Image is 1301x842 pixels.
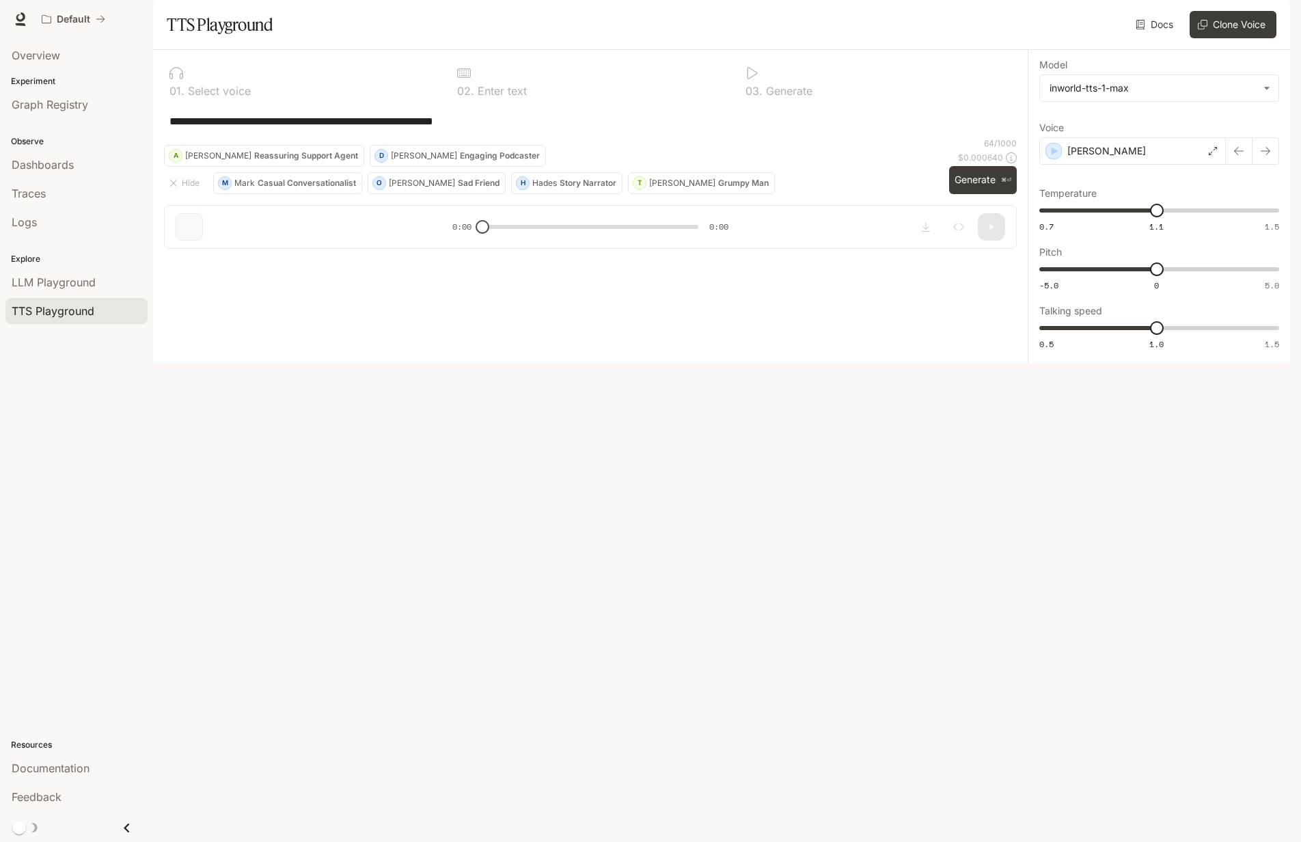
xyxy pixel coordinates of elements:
span: 1.5 [1265,221,1279,232]
p: Hades [532,179,557,187]
button: All workspaces [36,5,111,33]
p: Engaging Podcaster [460,152,540,160]
p: Pitch [1039,247,1062,257]
button: T[PERSON_NAME]Grumpy Man [628,172,775,194]
p: Grumpy Man [718,179,769,187]
span: 0.7 [1039,221,1054,232]
p: Mark [234,179,255,187]
button: A[PERSON_NAME]Reassuring Support Agent [164,145,364,167]
p: [PERSON_NAME] [389,179,455,187]
button: HHadesStory Narrator [511,172,622,194]
div: M [219,172,231,194]
span: 1.0 [1149,338,1164,350]
div: D [375,145,387,167]
div: H [517,172,529,194]
span: 1.5 [1265,338,1279,350]
p: Enter text [474,85,527,96]
p: 64 / 1000 [984,137,1017,149]
span: 0.5 [1039,338,1054,350]
button: Hide [164,172,208,194]
span: -5.0 [1039,280,1058,291]
span: 0 [1154,280,1159,291]
button: MMarkCasual Conversationalist [213,172,362,194]
div: inworld-tts-1-max [1050,81,1257,95]
p: 0 1 . [169,85,184,96]
button: O[PERSON_NAME]Sad Friend [368,172,506,194]
p: 0 2 . [457,85,474,96]
p: $ 0.000640 [958,152,1003,163]
div: O [373,172,385,194]
p: Voice [1039,123,1064,133]
p: Temperature [1039,189,1097,198]
div: inworld-tts-1-max [1040,75,1278,101]
a: Docs [1133,11,1179,38]
p: Reassuring Support Agent [254,152,358,160]
span: 1.1 [1149,221,1164,232]
p: 0 3 . [745,85,763,96]
div: A [169,145,182,167]
button: Clone Voice [1190,11,1276,38]
p: Default [57,14,90,25]
p: [PERSON_NAME] [391,152,457,160]
button: Generate⌘⏎ [949,166,1017,194]
p: Select voice [184,85,251,96]
button: D[PERSON_NAME]Engaging Podcaster [370,145,546,167]
p: Model [1039,60,1067,70]
p: Generate [763,85,812,96]
span: 5.0 [1265,280,1279,291]
h1: TTS Playground [167,11,273,38]
div: T [633,172,646,194]
p: Sad Friend [458,179,499,187]
p: [PERSON_NAME] [185,152,251,160]
p: Talking speed [1039,306,1102,316]
p: ⌘⏎ [1001,176,1011,185]
p: [PERSON_NAME] [1067,144,1146,158]
p: Casual Conversationalist [258,179,356,187]
p: Story Narrator [560,179,616,187]
p: [PERSON_NAME] [649,179,715,187]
